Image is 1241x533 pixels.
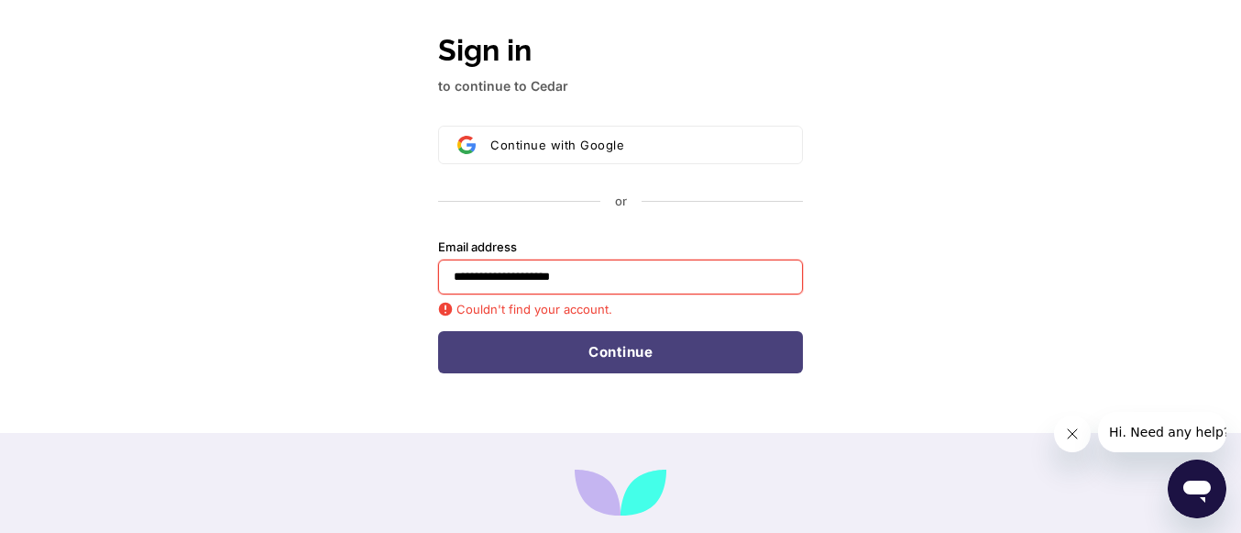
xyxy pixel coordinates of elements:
iframe: Close message [1054,416,1091,452]
h1: Sign in [438,28,803,72]
p: to continue to Cedar [438,76,803,96]
iframe: Message from company [1098,412,1226,452]
span: Hi. Need any help? [11,13,132,28]
label: Email address [438,239,517,256]
button: Continue [438,331,803,373]
button: Sign in with GoogleContinue with Google [438,126,803,164]
p: or [615,194,627,210]
iframe: Button to launch messaging window [1168,460,1226,518]
p: Couldn't find your account. [438,302,612,316]
span: Continue with Google [490,138,624,152]
img: Sign in with Google [457,136,476,154]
